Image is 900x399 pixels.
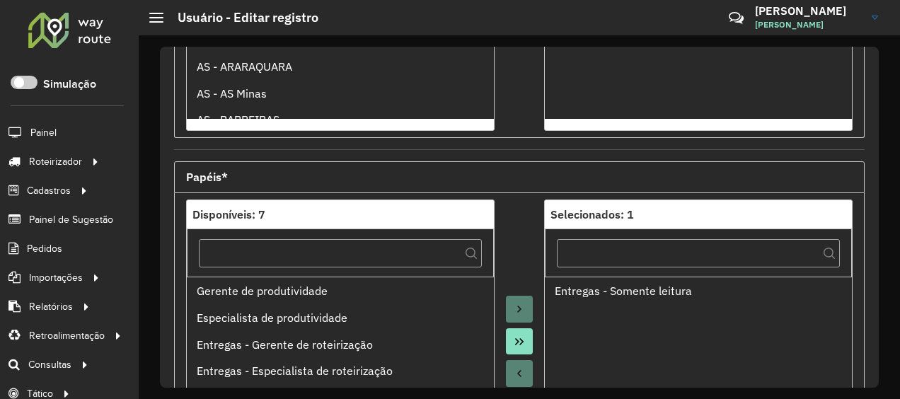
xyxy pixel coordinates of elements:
span: Cadastros [27,183,71,198]
span: Consultas [28,357,71,372]
div: Entregas - Gerente de roteirização [197,336,485,353]
span: Painel de Sugestão [29,212,113,227]
div: Especialista de produtividade [197,309,485,326]
div: AS - BARREIRAS [197,111,485,128]
button: Move All to Target [506,328,533,355]
span: Importações [29,270,83,285]
label: Simulação [43,76,96,93]
span: Painel [30,125,57,140]
div: Gerente de produtividade [197,282,485,299]
div: Entregas - Somente leitura [555,282,843,299]
div: Selecionados: 1 [550,206,846,223]
div: AS - ARARAQUARA [197,58,485,75]
div: Entregas - Especialista de roteirização [197,362,485,379]
span: Relatórios [29,299,73,314]
a: Contato Rápido [721,3,751,33]
span: Pedidos [27,241,62,256]
div: AS - AS Minas [197,85,485,102]
div: Disponíveis: 7 [192,206,488,223]
h3: [PERSON_NAME] [755,4,861,18]
span: [PERSON_NAME] [755,18,861,31]
span: Roteirizador [29,154,82,169]
span: Retroalimentação [29,328,105,343]
span: Papéis* [186,171,228,183]
h2: Usuário - Editar registro [163,10,318,25]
